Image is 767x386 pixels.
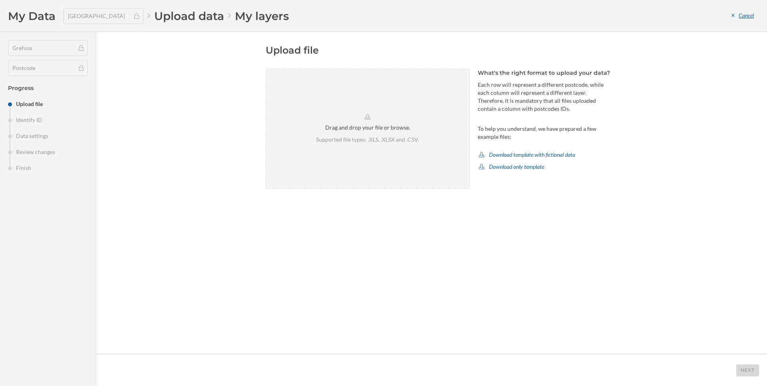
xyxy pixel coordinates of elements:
[478,81,612,113] p: Each row will represent a different postcode, while each column will represent a different layer....
[8,100,88,108] li: Upload file
[8,164,88,172] li: Finish
[316,136,419,144] p: Supported file types: .XLS, .XLSX and .CSV.
[8,60,88,76] div: Postcode
[8,132,88,140] li: Data settings
[8,84,88,92] h4: Progress
[478,69,612,77] h4: What's the right format to upload your data?
[8,148,88,156] li: Review changes
[266,44,612,57] h2: Upload file
[16,6,45,13] span: Support
[325,124,410,132] div: Drag and drop your file or browse.
[478,125,612,141] p: To help you understand, we have prepared a few example files:
[8,116,88,124] li: Identify ID
[8,40,88,56] div: Grefusa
